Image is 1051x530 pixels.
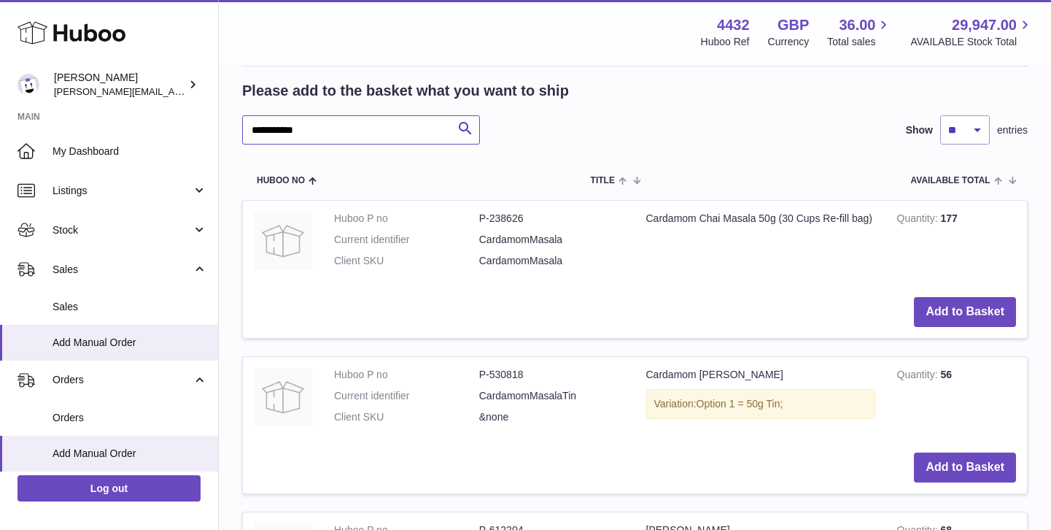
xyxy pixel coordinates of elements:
span: entries [997,123,1028,137]
h2: Please add to the basket what you want to ship [242,81,569,101]
dd: CardamomMasalaTin [479,389,624,403]
dd: P-238626 [479,212,624,226]
img: Cardamom Chai Masala 50g (30 Cups Re-fill bag) [254,212,312,270]
td: Cardamom [PERSON_NAME] [635,357,886,442]
dd: CardamomMasala [479,233,624,247]
dd: P-530818 [479,368,624,382]
span: Stock [53,223,192,237]
img: Cardamom Chai Masala [254,368,312,426]
span: 36.00 [839,15,875,35]
span: Sales [53,300,207,314]
dd: &none [479,410,624,424]
strong: GBP [777,15,809,35]
div: Currency [768,35,810,49]
span: Listings [53,184,192,198]
td: 177 [886,201,1028,286]
td: 56 [886,357,1028,442]
dt: Current identifier [334,233,479,247]
span: Orders [53,411,207,425]
strong: Quantity [897,369,941,384]
button: Add to Basket [914,453,1016,483]
td: Cardamom Chai Masala 50g (30 Cups Re-fill bag) [635,201,886,286]
dt: Huboo P no [334,212,479,226]
dd: CardamomMasala [479,254,624,268]
span: My Dashboard [53,145,207,158]
span: Orders [53,373,192,387]
span: Huboo no [257,176,305,185]
span: Add Manual Order [53,336,207,350]
span: Title [591,176,615,185]
dt: Client SKU [334,410,479,424]
span: AVAILABLE Stock Total [910,35,1033,49]
button: Add to Basket [914,297,1016,327]
a: 29,947.00 AVAILABLE Stock Total [910,15,1033,49]
dt: Client SKU [334,254,479,268]
span: Sales [53,263,192,277]
div: Variation: [646,389,875,419]
strong: Quantity [897,212,941,228]
dt: Current identifier [334,389,479,403]
span: [PERSON_NAME][EMAIL_ADDRESS][DOMAIN_NAME] [54,85,292,97]
img: akhil@amalachai.com [18,74,39,96]
span: 29,947.00 [952,15,1017,35]
dt: Huboo P no [334,368,479,382]
a: Log out [18,475,201,502]
strong: 4432 [717,15,750,35]
span: Option 1 = 50g Tin; [697,398,783,410]
span: Total sales [827,35,892,49]
div: Huboo Ref [701,35,750,49]
span: Add Manual Order [53,447,207,461]
label: Show [906,123,933,137]
div: [PERSON_NAME] [54,71,185,99]
a: 36.00 Total sales [827,15,892,49]
span: AVAILABLE Total [911,176,990,185]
